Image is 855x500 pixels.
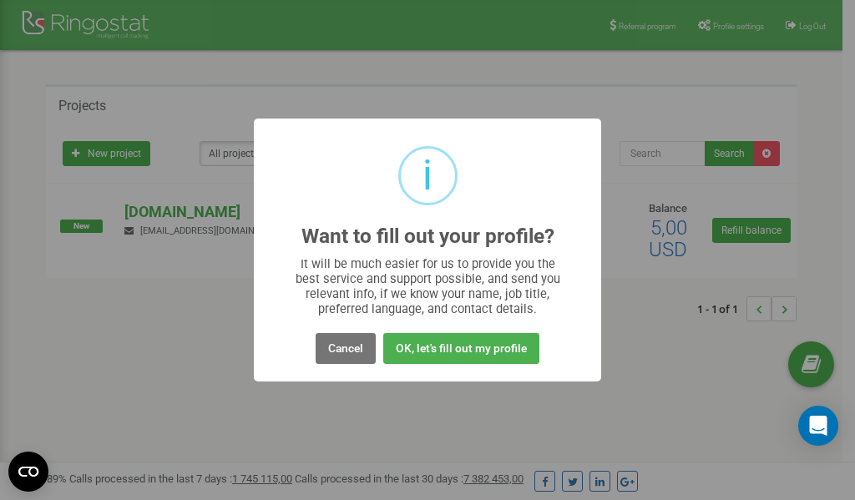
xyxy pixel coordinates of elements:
div: Open Intercom Messenger [798,406,838,446]
button: Open CMP widget [8,452,48,492]
div: It will be much easier for us to provide you the best service and support possible, and send you ... [287,256,569,316]
div: i [422,149,433,203]
h2: Want to fill out your profile? [301,225,554,248]
button: OK, let's fill out my profile [383,333,539,364]
button: Cancel [316,333,376,364]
